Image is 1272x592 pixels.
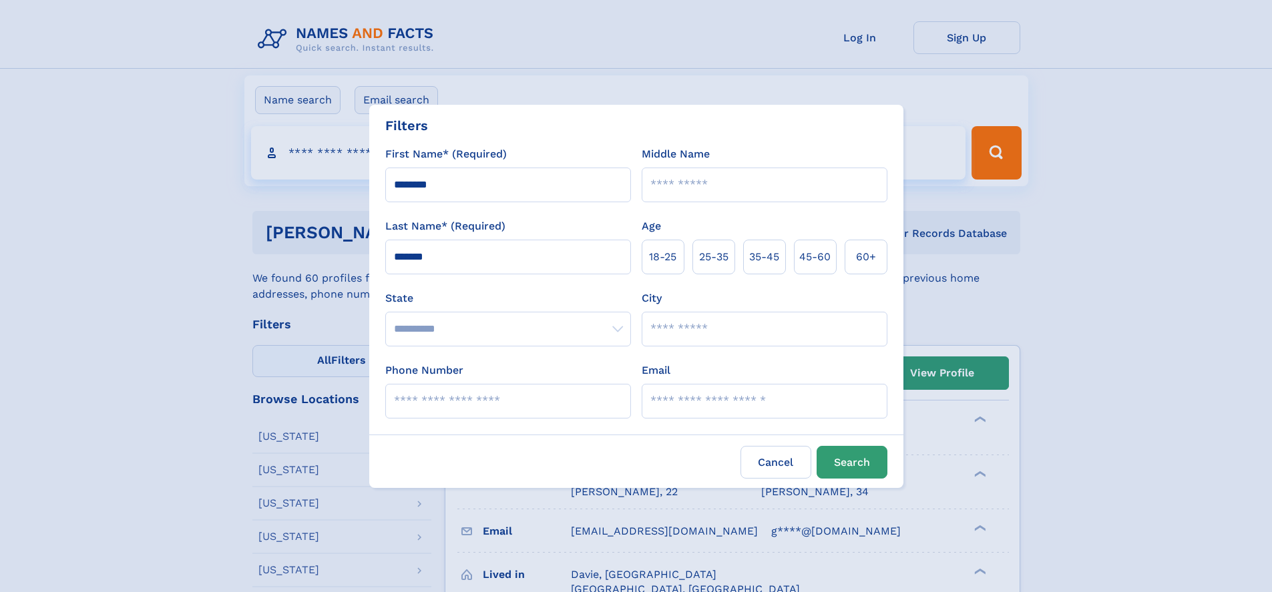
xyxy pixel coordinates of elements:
label: Cancel [740,446,811,479]
label: Email [642,362,670,378]
span: 60+ [856,249,876,265]
span: 35‑45 [749,249,779,265]
span: 25‑35 [699,249,728,265]
label: State [385,290,631,306]
span: 45‑60 [799,249,831,265]
label: First Name* (Required) [385,146,507,162]
label: Phone Number [385,362,463,378]
label: Age [642,218,661,234]
div: Filters [385,115,428,135]
span: 18‑25 [649,249,676,265]
label: Middle Name [642,146,710,162]
button: Search [817,446,887,479]
label: Last Name* (Required) [385,218,505,234]
label: City [642,290,662,306]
